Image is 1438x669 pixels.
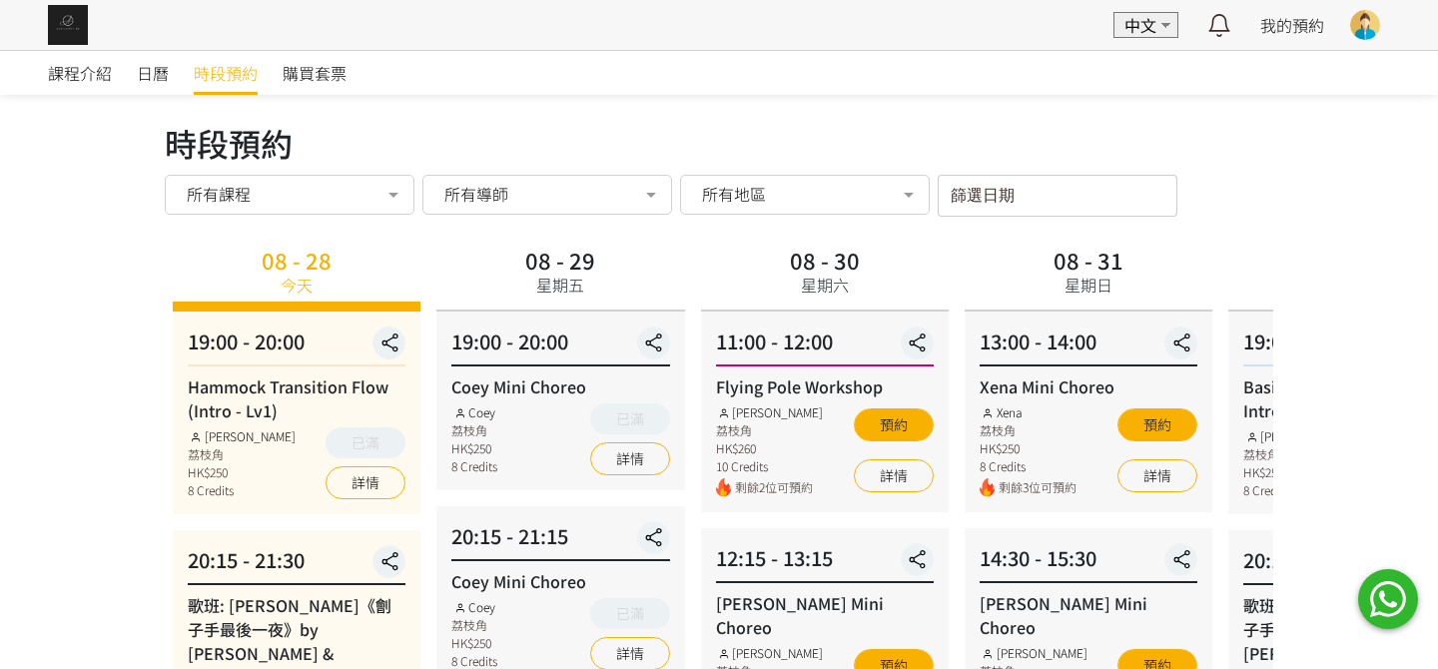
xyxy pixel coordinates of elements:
div: Coey [451,403,497,421]
a: 詳情 [854,459,934,492]
div: 11:00 - 12:00 [716,327,934,366]
div: 荔枝角 [451,616,497,634]
div: 19:00 - 20:00 [188,327,405,366]
a: 購買套票 [283,51,347,95]
div: HK$250 [980,439,1077,457]
div: Coey [451,598,497,616]
a: 詳情 [326,466,405,499]
div: HK$250 [451,439,497,457]
div: HK$250 [188,463,296,481]
div: 08 - 28 [262,249,332,271]
img: fire.png [980,478,995,497]
div: 20:15 - 21:15 [451,521,669,561]
div: Xena [980,403,1077,421]
div: 8 Credits [980,457,1077,475]
div: 星期六 [801,273,849,297]
div: 20:15 - 21:30 [188,545,405,585]
div: HK$250 [1243,463,1351,481]
a: 時段預約 [194,51,258,95]
div: HK$250 [451,634,497,652]
div: 08 - 30 [790,249,860,271]
div: 19:00 - 20:00 [451,327,669,366]
div: 時段預約 [165,119,1273,167]
div: [PERSON_NAME] [188,427,296,445]
div: [PERSON_NAME] Mini Choreo [716,591,934,639]
div: 荔枝角 [716,421,824,439]
div: 08 - 31 [1054,249,1123,271]
img: fire.png [716,478,731,497]
div: Hammock Transition Flow (Intro - Lv1) [188,374,405,422]
div: 8 Credits [188,481,296,499]
button: 已滿 [326,427,405,458]
div: 星期五 [536,273,584,297]
span: 課程介紹 [48,61,112,85]
div: 荔枝角 [980,421,1077,439]
span: 剩餘2位可預約 [735,478,824,497]
input: 篩選日期 [938,175,1177,217]
div: Coey Mini Choreo [451,374,669,398]
a: 日曆 [137,51,169,95]
div: [PERSON_NAME] [1243,427,1351,445]
div: [PERSON_NAME] [716,644,824,662]
div: 荔枝角 [451,421,497,439]
a: 詳情 [590,442,670,475]
div: 荔枝角 [1243,445,1351,463]
div: 8 Credits [451,457,497,475]
div: 10 Credits [716,457,824,475]
button: 預約 [1117,408,1197,441]
div: 荔枝角 [188,445,296,463]
img: img_61c0148bb0266 [48,5,88,45]
div: Coey Mini Choreo [451,569,669,593]
button: 已滿 [590,598,670,629]
div: 13:00 - 14:00 [980,327,1197,366]
span: 所有地區 [702,184,766,204]
span: 所有導師 [444,184,508,204]
a: 詳情 [1117,459,1197,492]
div: 8 Credits [1243,481,1351,499]
div: Flying Pole Workshop [716,374,934,398]
div: [PERSON_NAME] Mini Choreo [980,591,1197,639]
span: 購買套票 [283,61,347,85]
div: Xena Mini Choreo [980,374,1197,398]
div: 今天 [281,273,313,297]
div: HK$260 [716,439,824,457]
div: 08 - 29 [525,249,595,271]
div: [PERSON_NAME] [716,403,824,421]
button: 預約 [854,408,934,441]
a: 課程介紹 [48,51,112,95]
span: 剩餘3位可預約 [999,478,1077,497]
div: 12:15 - 13:15 [716,543,934,583]
div: [PERSON_NAME] [980,644,1087,662]
span: 日曆 [137,61,169,85]
span: 時段預約 [194,61,258,85]
span: 所有課程 [187,184,251,204]
a: 我的預約 [1260,13,1324,37]
div: 星期日 [1065,273,1112,297]
button: 已滿 [590,403,670,434]
div: 14:30 - 15:30 [980,543,1197,583]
